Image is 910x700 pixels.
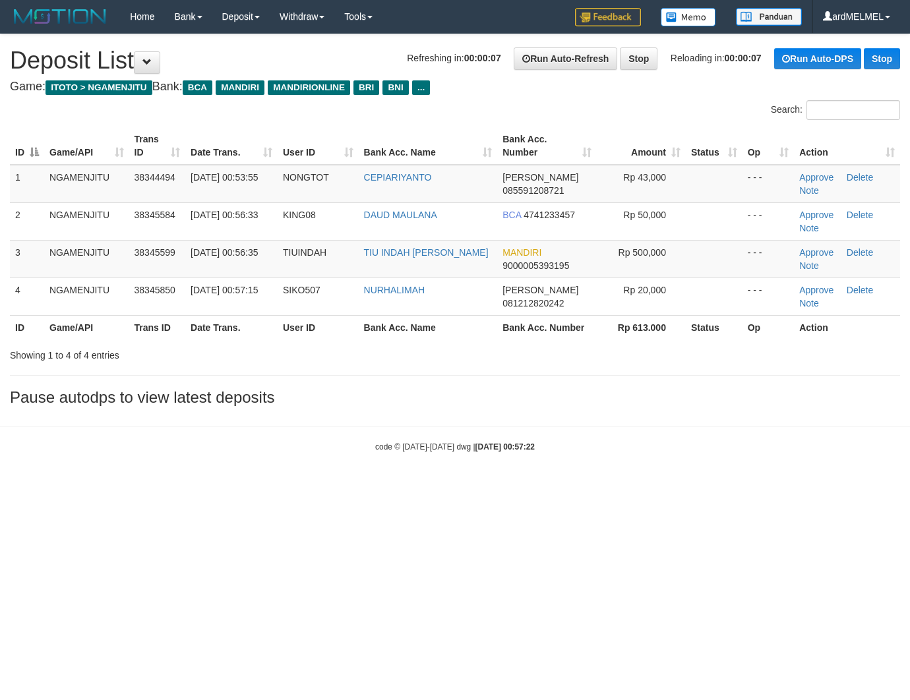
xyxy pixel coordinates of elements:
[353,80,379,95] span: BRI
[364,247,489,258] a: TIU INDAH [PERSON_NAME]
[806,100,900,120] input: Search:
[44,315,129,339] th: Game/API
[686,315,743,339] th: Status
[364,210,437,220] a: DAUD MAULANA
[502,185,564,196] span: Copy 085591208721 to clipboard
[44,165,129,203] td: NGAMENJITU
[502,210,521,220] span: BCA
[575,8,641,26] img: Feedback.jpg
[799,223,819,233] a: Note
[283,210,316,220] span: KING08
[185,315,278,339] th: Date Trans.
[129,127,186,165] th: Trans ID: activate to sort column ascending
[774,48,861,69] a: Run Auto-DPS
[799,298,819,308] a: Note
[10,202,44,240] td: 2
[10,277,44,315] td: 4
[743,165,795,203] td: - - -
[191,285,258,295] span: [DATE] 00:57:15
[44,127,129,165] th: Game/API: activate to sort column ascending
[799,210,834,220] a: Approve
[847,285,873,295] a: Delete
[736,8,802,26] img: panduan.png
[794,315,900,339] th: Action
[514,47,617,70] a: Run Auto-Refresh
[129,315,186,339] th: Trans ID
[359,315,498,339] th: Bank Acc. Name
[671,53,762,63] span: Reloading in:
[135,172,175,183] span: 38344494
[10,315,44,339] th: ID
[44,240,129,277] td: NGAMENJITU
[502,247,541,258] span: MANDIRI
[135,285,175,295] span: 38345850
[497,315,597,339] th: Bank Acc. Number
[502,172,578,183] span: [PERSON_NAME]
[524,210,575,220] span: Copy 4741233457 to clipboard
[743,240,795,277] td: - - -
[847,210,873,220] a: Delete
[135,210,175,220] span: 38345584
[359,127,498,165] th: Bank Acc. Name: activate to sort column ascending
[502,285,578,295] span: [PERSON_NAME]
[10,389,900,406] h3: Pause autodps to view latest deposits
[412,80,430,95] span: ...
[799,185,819,196] a: Note
[10,80,900,94] h4: Game: Bank:
[44,202,129,240] td: NGAMENJITU
[743,127,795,165] th: Op: activate to sort column ascending
[375,442,535,452] small: code © [DATE]-[DATE] dwg |
[278,127,359,165] th: User ID: activate to sort column ascending
[10,7,110,26] img: MOTION_logo.png
[278,315,359,339] th: User ID
[743,277,795,315] td: - - -
[364,172,432,183] a: CEPIARIYANTO
[620,47,657,70] a: Stop
[382,80,408,95] span: BNI
[864,48,900,69] a: Stop
[799,285,834,295] a: Approve
[44,277,129,315] td: NGAMENJITU
[268,80,350,95] span: MANDIRIONLINE
[10,240,44,277] td: 3
[45,80,152,95] span: ITOTO > NGAMENJITU
[216,80,264,95] span: MANDIRI
[283,285,320,295] span: SIKO507
[799,260,819,271] a: Note
[799,247,834,258] a: Approve
[623,172,666,183] span: Rp 43,000
[364,285,425,295] a: NURHALIMAH
[847,172,873,183] a: Delete
[185,127,278,165] th: Date Trans.: activate to sort column ascending
[502,260,569,271] span: Copy 9000005393195 to clipboard
[497,127,597,165] th: Bank Acc. Number: activate to sort column ascending
[623,210,666,220] span: Rp 50,000
[799,172,834,183] a: Approve
[283,172,329,183] span: NONGTOT
[183,80,212,95] span: BCA
[283,247,326,258] span: TIUINDAH
[623,285,666,295] span: Rp 20,000
[464,53,501,63] strong: 00:00:07
[407,53,501,63] span: Refreshing in:
[597,315,686,339] th: Rp 613.000
[661,8,716,26] img: Button%20Memo.svg
[847,247,873,258] a: Delete
[743,202,795,240] td: - - -
[191,172,258,183] span: [DATE] 00:53:55
[191,247,258,258] span: [DATE] 00:56:35
[686,127,743,165] th: Status: activate to sort column ascending
[191,210,258,220] span: [DATE] 00:56:33
[794,127,900,165] th: Action: activate to sort column ascending
[10,343,369,362] div: Showing 1 to 4 of 4 entries
[725,53,762,63] strong: 00:00:07
[771,100,900,120] label: Search:
[619,247,666,258] span: Rp 500,000
[10,47,900,74] h1: Deposit List
[597,127,686,165] th: Amount: activate to sort column ascending
[10,165,44,203] td: 1
[475,442,535,452] strong: [DATE] 00:57:22
[135,247,175,258] span: 38345599
[743,315,795,339] th: Op
[502,298,564,308] span: Copy 081212820242 to clipboard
